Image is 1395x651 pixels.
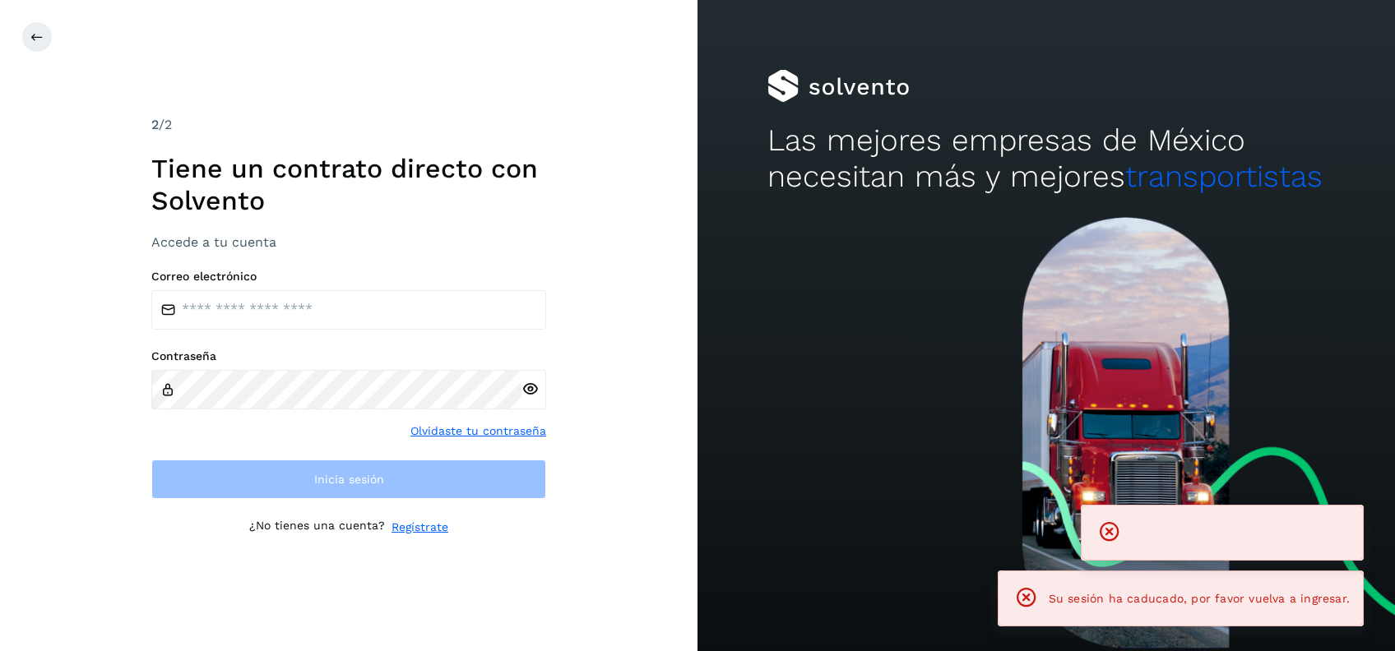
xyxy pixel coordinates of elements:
[767,122,1325,196] h2: Las mejores empresas de México necesitan más y mejores
[151,270,546,284] label: Correo electrónico
[151,153,546,216] h1: Tiene un contrato directo con Solvento
[151,115,546,135] div: /2
[410,422,546,440] a: Olvidaste tu contraseña
[151,349,546,363] label: Contraseña
[151,459,546,499] button: Inicia sesión
[151,117,159,132] span: 2
[1049,592,1350,605] span: Su sesión ha caducado, por favor vuelva a ingresar.
[1125,159,1323,194] span: transportistas
[249,519,385,536] p: ¿No tienes una cuenta?
[392,519,448,536] a: Regístrate
[314,473,384,485] span: Inicia sesión
[151,234,546,250] h3: Accede a tu cuenta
